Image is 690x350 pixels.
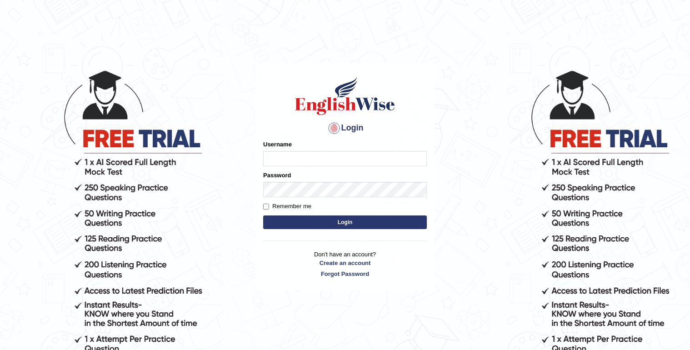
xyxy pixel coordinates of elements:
[263,140,292,149] label: Username
[263,215,427,229] button: Login
[263,270,427,278] a: Forgot Password
[263,250,427,278] p: Don't have an account?
[263,259,427,267] a: Create an account
[263,171,291,180] label: Password
[293,75,397,116] img: Logo of English Wise sign in for intelligent practice with AI
[263,202,311,211] label: Remember me
[263,204,269,210] input: Remember me
[263,121,427,135] h4: Login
